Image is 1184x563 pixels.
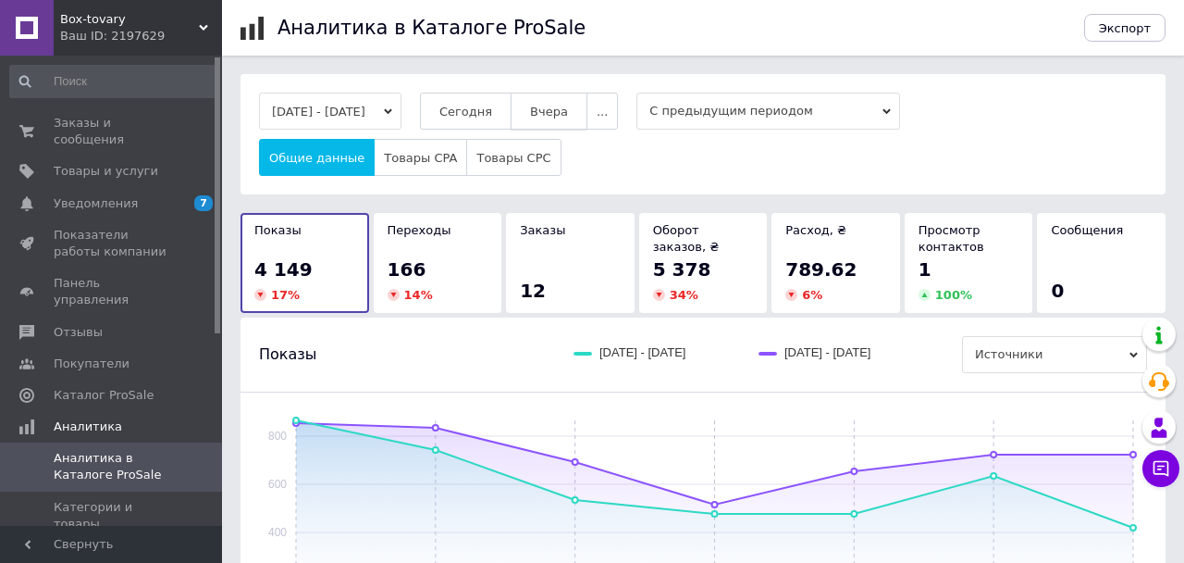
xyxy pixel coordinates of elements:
span: 12 [520,280,546,302]
span: 0 [1051,280,1064,302]
span: Показы [254,223,302,237]
span: ... [597,105,608,119]
span: Товары CPC [476,151,550,165]
span: Аналитика [54,419,122,435]
span: Box-tovary [60,11,199,28]
span: Источники [962,336,1147,373]
span: Покупатели [54,356,129,372]
span: Заказы [520,223,565,237]
h1: Аналитика в Каталоге ProSale [277,17,586,39]
span: Расход, ₴ [785,223,846,237]
span: Сегодня [439,105,492,119]
button: [DATE] - [DATE] [259,93,401,130]
span: С предыдущим периодом [636,93,900,130]
span: Товары CPA [384,151,457,165]
span: Уведомления [54,195,138,212]
button: Общие данные [259,139,375,176]
span: Оборот заказов, ₴ [653,223,720,254]
span: Заказы и сообщения [54,115,171,148]
span: Каталог ProSale [54,387,154,404]
span: Сообщения [1051,223,1123,237]
span: 1 [919,258,931,281]
span: Переходы [388,223,451,237]
span: 14 % [404,288,433,302]
button: Вчера [511,93,587,130]
span: 7 [194,195,213,211]
span: 166 [388,258,426,281]
span: Просмотр контактов [919,223,984,254]
button: Экспорт [1084,14,1165,42]
span: 100 % [935,288,972,302]
span: Экспорт [1099,21,1151,35]
span: Товары и услуги [54,163,158,180]
text: 400 [268,526,287,539]
button: Товары CPC [466,139,561,176]
text: 800 [268,430,287,443]
span: Вчера [530,105,568,119]
span: Общие данные [269,151,364,165]
input: Поиск [9,65,218,98]
span: 17 % [271,288,300,302]
button: ... [586,93,618,130]
button: Чат с покупателем [1142,450,1179,487]
div: Ваш ID: 2197629 [60,28,222,44]
span: 5 378 [653,258,711,281]
span: Панель управления [54,275,171,308]
button: Сегодня [420,93,512,130]
span: 4 149 [254,258,313,281]
text: 600 [268,478,287,491]
span: 6 % [802,288,822,302]
span: 789.62 [785,258,857,281]
span: Показы [259,344,316,365]
button: Товары CPA [374,139,467,176]
span: Аналитика в Каталоге ProSale [54,450,171,483]
span: Отзывы [54,324,103,341]
span: 34 % [670,288,698,302]
span: Категории и товары [54,499,171,532]
span: Показатели работы компании [54,227,171,260]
